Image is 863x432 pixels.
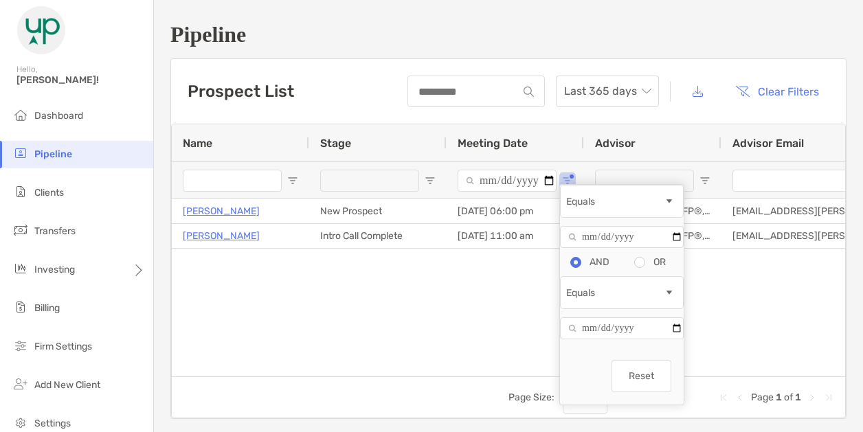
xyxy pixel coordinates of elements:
div: Filtering operator [560,185,684,218]
span: 1 [795,391,801,403]
span: Clients [34,187,64,198]
img: firm-settings icon [12,337,29,354]
input: Filter Value [560,317,684,339]
span: of [784,391,793,403]
h3: Prospect List [188,82,294,101]
span: Advisor [595,137,636,150]
div: Previous Page [735,392,746,403]
span: 1 [776,391,782,403]
span: Name [183,137,212,150]
span: Meeting Date [458,137,528,150]
a: [PERSON_NAME] [183,203,260,220]
button: Open Filter Menu [562,175,573,186]
span: Dashboard [34,110,83,122]
div: Equals [566,287,664,299]
img: investing icon [12,260,29,277]
img: Zoe Logo [16,5,66,55]
span: Pipeline [34,148,72,160]
div: Filtering operator [560,276,684,309]
span: Settings [34,418,71,429]
span: Last 365 days [564,76,651,106]
img: transfers icon [12,222,29,238]
button: Reset [612,360,671,392]
span: Stage [320,137,351,150]
img: billing icon [12,299,29,315]
img: pipeline icon [12,145,29,161]
input: Name Filter Input [183,170,282,192]
span: Billing [34,302,60,314]
div: [DATE] 11:00 am [447,224,584,248]
div: OR [653,256,666,268]
span: Advisor Email [732,137,804,150]
span: Transfers [34,225,76,237]
button: Clear Filters [725,76,829,106]
img: add_new_client icon [12,376,29,392]
h1: Pipeline [170,22,847,47]
button: Open Filter Menu [287,175,298,186]
input: Meeting Date Filter Input [458,170,557,192]
div: [DATE] 06:00 pm [447,199,584,223]
img: settings icon [12,414,29,431]
div: Page Size: [508,391,554,403]
div: First Page [718,392,729,403]
div: AND [590,256,609,268]
span: Firm Settings [34,341,92,352]
a: [PERSON_NAME] [183,227,260,245]
span: [PERSON_NAME]! [16,74,145,86]
div: Last Page [823,392,834,403]
span: Page [751,391,774,403]
img: input icon [524,87,534,97]
button: Open Filter Menu [699,175,710,186]
div: Equals [566,196,664,207]
div: New Prospect [309,199,447,223]
span: Investing [34,264,75,275]
div: Next Page [807,392,818,403]
div: Column Filter [559,184,684,405]
div: Intro Call Complete [309,224,447,248]
img: dashboard icon [12,106,29,123]
button: Open Filter Menu [425,175,436,186]
input: Filter Value [560,226,684,248]
img: clients icon [12,183,29,200]
span: Add New Client [34,379,100,391]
